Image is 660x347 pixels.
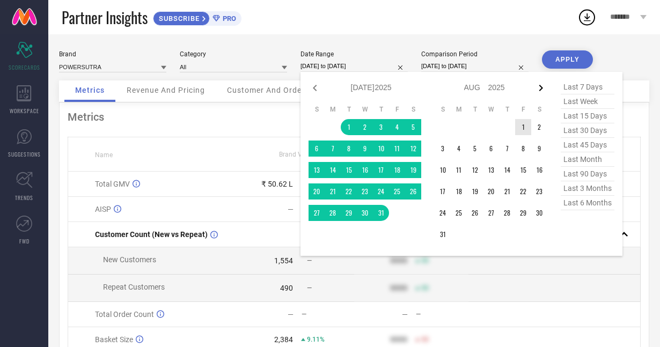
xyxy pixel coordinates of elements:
span: Total Order Count [95,310,154,319]
td: Tue Jul 08 2025 [341,141,357,157]
td: Wed Jul 09 2025 [357,141,373,157]
input: Select date range [300,61,408,72]
th: Tuesday [341,105,357,114]
span: last 45 days [561,138,614,152]
td: Fri Jul 25 2025 [389,183,405,200]
a: SUBSCRIBEPRO [153,9,241,26]
div: ₹ 50.62 L [261,180,293,188]
span: — [307,284,312,292]
span: TRENDS [15,194,33,202]
span: last 30 days [561,123,614,138]
td: Fri Jul 18 2025 [389,162,405,178]
div: Next month [534,82,547,94]
td: Tue Aug 26 2025 [467,205,483,221]
span: last week [561,94,614,109]
span: Partner Insights [62,6,148,28]
th: Wednesday [483,105,499,114]
span: New Customers [103,255,156,264]
span: SCORECARDS [9,63,40,71]
span: 50 [421,257,429,264]
td: Sat Aug 23 2025 [531,183,547,200]
div: Brand [59,50,166,58]
span: Customer And Orders [227,86,309,94]
th: Wednesday [357,105,373,114]
td: Sun Jul 20 2025 [309,183,325,200]
td: Sat Aug 02 2025 [531,119,547,135]
td: Fri Aug 22 2025 [515,183,531,200]
span: Repeat Customers [103,283,165,291]
span: Basket Size [95,335,133,344]
div: Metrics [68,110,641,123]
span: last 6 months [561,196,614,210]
td: Tue Jul 29 2025 [341,205,357,221]
div: Category [180,50,287,58]
td: Sat Jul 19 2025 [405,162,421,178]
div: Open download list [577,8,597,27]
td: Tue Aug 12 2025 [467,162,483,178]
td: Mon Aug 11 2025 [451,162,467,178]
span: SUBSCRIBE [153,14,202,23]
th: Sunday [435,105,451,114]
div: 490 [280,284,293,292]
span: last 7 days [561,80,614,94]
span: 50 [421,336,429,343]
td: Thu Jul 24 2025 [373,183,389,200]
th: Thursday [373,105,389,114]
td: Fri Jul 04 2025 [389,119,405,135]
th: Saturday [531,105,547,114]
td: Sun Aug 10 2025 [435,162,451,178]
div: Date Range [300,50,408,58]
span: last 3 months [561,181,614,196]
span: last 15 days [561,109,614,123]
td: Mon Jul 07 2025 [325,141,341,157]
td: Sun Aug 24 2025 [435,205,451,221]
td: Wed Jul 23 2025 [357,183,373,200]
span: 50 [421,284,429,292]
td: Fri Aug 08 2025 [515,141,531,157]
div: — [288,310,294,319]
td: Sun Jul 13 2025 [309,162,325,178]
td: Sat Jul 05 2025 [405,119,421,135]
button: APPLY [542,50,593,69]
span: last 90 days [561,167,614,181]
td: Fri Aug 29 2025 [515,205,531,221]
td: Wed Aug 20 2025 [483,183,499,200]
td: Thu Aug 28 2025 [499,205,515,221]
td: Wed Jul 16 2025 [357,162,373,178]
td: Thu Jul 10 2025 [373,141,389,157]
span: 9.11% [307,336,325,343]
span: Brand Value [279,151,314,158]
td: Sun Jul 27 2025 [309,205,325,221]
td: Wed Aug 13 2025 [483,162,499,178]
td: Thu Aug 07 2025 [499,141,515,157]
span: — [307,257,312,264]
span: PRO [220,14,236,23]
td: Sun Jul 06 2025 [309,141,325,157]
span: SUGGESTIONS [8,150,41,158]
span: AISP [95,205,111,213]
th: Saturday [405,105,421,114]
div: Previous month [309,82,321,94]
div: — [302,311,354,318]
td: Fri Aug 01 2025 [515,119,531,135]
td: Mon Jul 28 2025 [325,205,341,221]
span: FWD [19,237,30,245]
th: Monday [451,105,467,114]
td: Sat Aug 16 2025 [531,162,547,178]
th: Sunday [309,105,325,114]
td: Thu Aug 21 2025 [499,183,515,200]
td: Tue Jul 01 2025 [341,119,357,135]
td: Thu Jul 03 2025 [373,119,389,135]
td: Mon Jul 14 2025 [325,162,341,178]
td: Sat Jul 26 2025 [405,183,421,200]
span: WORKSPACE [10,107,39,115]
div: 9999 [390,335,407,344]
td: Sun Aug 17 2025 [435,183,451,200]
span: Revenue And Pricing [127,86,205,94]
td: Wed Aug 27 2025 [483,205,499,221]
td: Fri Aug 15 2025 [515,162,531,178]
td: Tue Aug 05 2025 [467,141,483,157]
span: Name [95,151,113,159]
div: 2,384 [274,335,293,344]
th: Friday [389,105,405,114]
